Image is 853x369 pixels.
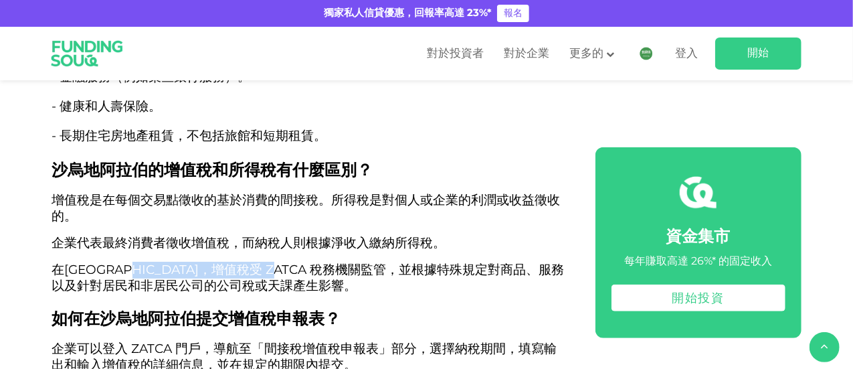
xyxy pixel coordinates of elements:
a: 對於企業 [501,43,553,65]
font: 更多的 [570,48,604,60]
font: 如何在沙烏地阿拉伯提交增值稅申報表？ [52,309,341,328]
font: 增值稅是在每個交易點徵收的基於消費的間接稅。所得稅是對個人或企業的利潤或收益徵收的。 [52,192,561,224]
a: 開始投資 [611,285,785,311]
a: 對於投資者 [424,43,488,65]
font: 資金集市 [666,230,731,245]
button: 後退 [810,332,840,362]
font: - 長期住宅房地產租賃，不包括旅館和短期租賃。 [52,128,327,143]
font: 開始 [747,48,769,58]
font: 登入 [676,48,698,60]
font: 企業代表最終消費者徵收增值稅，而納稅人則根據淨收入繳納所得稅。 [52,235,446,250]
a: 報名 [497,5,529,22]
font: 在[GEOGRAPHIC_DATA]，增值稅受 ZATCA 稅務機關監管，並根據特殊規定對商品、服務以及針對居民和非居民公司的公司稅或天課產生影響。 [52,262,565,293]
a: 登入 [672,43,698,65]
font: 對於投資者 [428,48,484,60]
font: 沙烏地阿拉伯的增值稅和所得稅有什麼區別？ [52,160,373,179]
font: 對於企業 [504,48,550,60]
img: 圖示 [680,174,717,211]
img: 標識 [42,29,132,78]
img: 南非國旗 [640,47,653,60]
font: 每年賺取高達 26%* 的固定收入 [624,256,772,267]
font: 報名 [504,9,523,18]
font: - 健康和人壽保險。 [52,98,162,114]
font: 開始投資 [672,293,725,305]
font: 獨家私人信貸優惠，回報率高達 23%* [324,9,492,18]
